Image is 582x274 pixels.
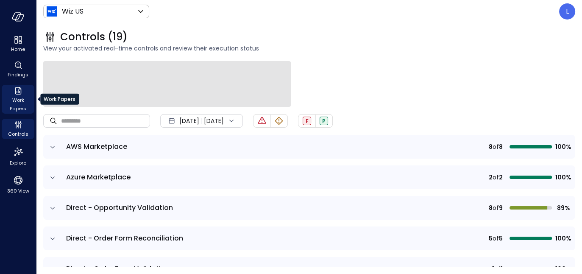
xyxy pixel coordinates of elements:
[66,172,131,182] span: Azure Marketplace
[60,30,128,44] span: Controls (19)
[2,59,34,80] div: Findings
[2,119,34,139] div: Controls
[489,142,493,151] span: 8
[320,117,328,125] div: Passed
[66,264,170,274] span: Direct - Order Form Validation
[8,130,28,138] span: Controls
[5,96,31,113] span: Work Papers
[559,3,575,20] div: Leah Collins
[493,203,499,212] span: of
[48,173,57,182] button: expand row
[555,234,570,243] span: 100%
[47,6,57,17] img: Icon
[2,34,34,54] div: Home
[493,234,499,243] span: of
[66,233,183,243] span: Direct - Order Form Reconciliation
[40,94,79,105] div: Work Papers
[492,264,494,274] span: 1
[179,116,199,126] span: [DATE]
[62,6,84,17] p: Wiz US
[274,116,284,126] div: Warning
[2,85,34,114] div: Work Papers
[48,143,57,151] button: expand row
[555,203,570,212] span: 89%
[499,234,503,243] span: 5
[499,142,503,151] span: 8
[322,117,326,125] span: P
[2,144,34,168] div: Explore
[303,117,311,125] div: Failed
[7,187,29,195] span: 360 View
[555,173,570,182] span: 100%
[489,173,493,182] span: 2
[48,265,57,274] button: expand row
[66,203,173,212] span: Direct - Opportunity Validation
[499,203,503,212] span: 9
[2,173,34,196] div: 360 View
[48,235,57,243] button: expand row
[257,116,267,126] div: Critical
[11,45,25,53] span: Home
[499,173,503,182] span: 2
[555,264,570,274] span: 100%
[48,204,57,212] button: expand row
[494,264,501,274] span: of
[555,142,570,151] span: 100%
[43,44,575,53] span: View your activated real-time controls and review their execution status
[489,234,493,243] span: 5
[489,203,493,212] span: 8
[493,173,499,182] span: of
[8,70,28,79] span: Findings
[66,142,127,151] span: AWS Marketplace
[566,6,569,17] p: L
[306,117,309,125] span: F
[10,159,26,167] span: Explore
[493,142,499,151] span: of
[501,264,503,274] span: 1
